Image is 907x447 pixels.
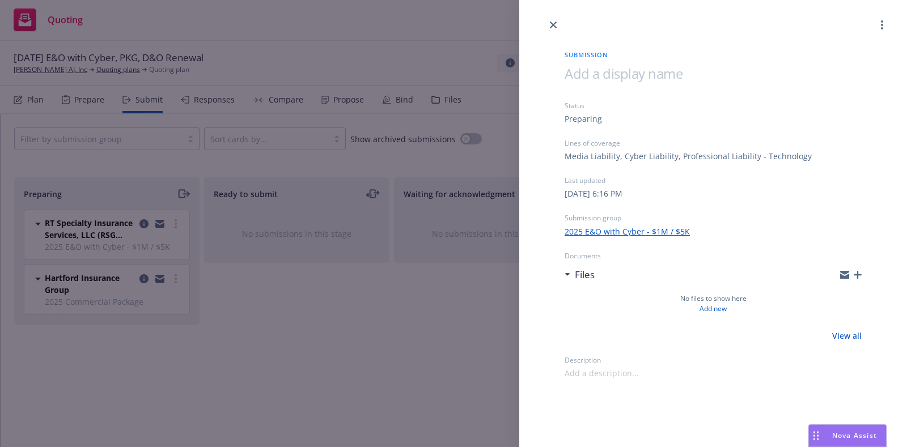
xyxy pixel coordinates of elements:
[832,330,862,342] a: View all
[565,225,690,237] a: 2025 E&O with Cyber - $1M / $5K
[565,113,602,125] div: Preparing
[565,188,622,199] div: [DATE] 6:16 PM
[565,213,862,223] div: Submission group
[565,176,862,185] div: Last updated
[832,431,877,440] span: Nova Assist
[565,251,862,261] div: Documents
[700,304,727,314] a: Add new
[808,424,887,447] button: Nova Assist
[875,18,889,32] a: more
[565,150,812,162] div: Media Liability, Cyber Liability, Professional Liability - Technology
[565,267,595,282] div: Files
[565,50,862,59] span: Submission
[565,355,862,365] div: Description
[565,138,862,148] div: Lines of coverage
[546,18,560,32] a: close
[809,425,823,446] div: Drag to move
[680,293,747,304] span: No files to show here
[565,101,862,110] div: Status
[575,267,595,282] h3: Files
